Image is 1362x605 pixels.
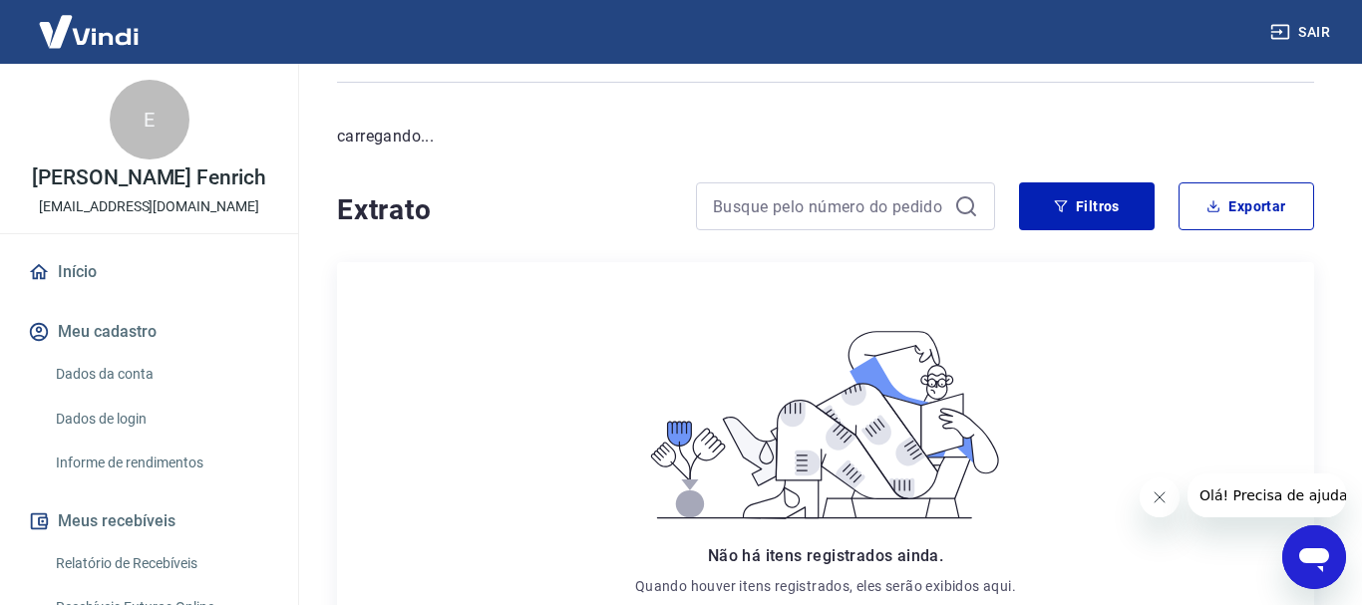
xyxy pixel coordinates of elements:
p: carregando... [337,125,1314,149]
a: Dados de login [48,399,274,440]
input: Busque pelo número do pedido [713,191,946,221]
iframe: Fechar mensagem [1140,477,1180,517]
p: [EMAIL_ADDRESS][DOMAIN_NAME] [39,196,259,217]
a: Informe de rendimentos [48,443,274,483]
iframe: Mensagem da empresa [1188,473,1346,517]
button: Meus recebíveis [24,499,274,543]
span: Não há itens registrados ainda. [708,546,943,565]
p: [PERSON_NAME] Fenrich [32,167,266,188]
div: E [110,80,189,159]
h4: Extrato [337,190,672,230]
button: Exportar [1179,182,1314,230]
a: Relatório de Recebíveis [48,543,274,584]
span: Olá! Precisa de ajuda? [12,14,168,30]
a: Início [24,250,274,294]
a: Dados da conta [48,354,274,395]
img: Vindi [24,1,154,62]
iframe: Botão para abrir a janela de mensagens [1282,525,1346,589]
button: Meu cadastro [24,310,274,354]
button: Sair [1266,14,1338,51]
p: Quando houver itens registrados, eles serão exibidos aqui. [635,576,1016,596]
button: Filtros [1019,182,1155,230]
